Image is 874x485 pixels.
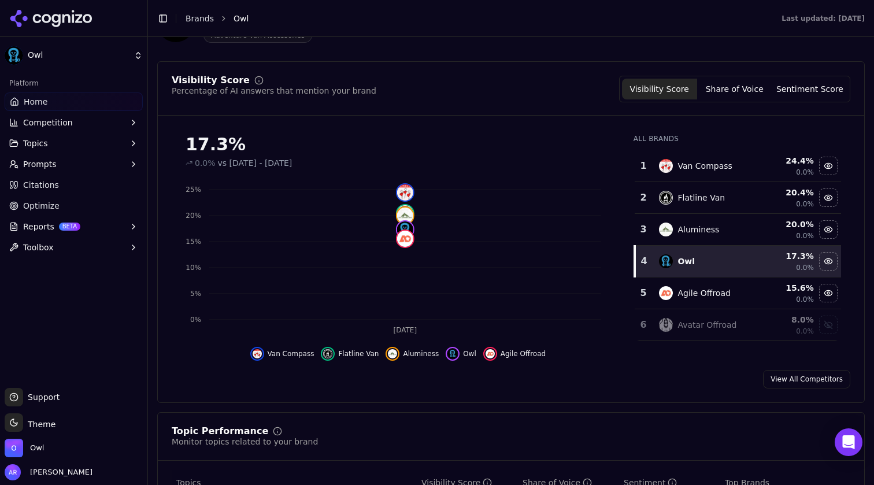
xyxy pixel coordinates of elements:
button: Hide owl data [446,347,476,361]
div: Aluminess [677,224,719,235]
div: 4 [640,254,648,268]
div: 20.0 % [761,219,814,230]
img: van compass [253,349,262,358]
button: Hide van compass data [819,157,838,175]
img: van compass [659,159,673,173]
div: 3 [639,223,648,236]
button: Hide owl data [819,252,838,271]
img: flatline van [397,205,413,221]
button: Hide flatline van data [819,188,838,207]
tspan: 0% [190,316,201,324]
button: Open organization switcher [5,439,44,457]
tspan: 15% [186,238,201,246]
div: 17.3 % [761,250,814,262]
span: Competition [23,117,73,128]
tr: 4owlOwl17.3%0.0%Hide owl data [635,246,841,277]
tr: 5agile offroadAgile Offroad15.6%0.0%Hide agile offroad data [635,277,841,309]
a: Brands [186,14,214,23]
a: View All Competitors [763,370,850,388]
button: Competition [5,113,143,132]
div: 8.0 % [761,314,814,325]
button: Hide flatline van data [321,347,379,361]
img: owl [659,254,673,268]
button: Visibility Score [622,79,697,99]
span: 0.0% [195,157,216,169]
span: Topics [23,138,48,149]
tr: 3aluminessAluminess20.0%0.0%Hide aluminess data [635,214,841,246]
img: Owl [5,439,23,457]
img: Owl [5,46,23,65]
img: aluminess [659,223,673,236]
span: Owl [234,13,249,24]
button: Share of Voice [697,79,772,99]
img: agile offroad [486,349,495,358]
span: Van Compass [268,349,314,358]
span: Reports [23,221,54,232]
span: 0.0% [796,295,814,304]
div: Owl [677,256,695,267]
img: aluminess [388,349,397,358]
a: Optimize [5,197,143,215]
img: flatline van [659,191,673,205]
div: 5 [639,286,648,300]
button: Hide van compass data [250,347,314,361]
span: Citations [23,179,59,191]
button: Open user button [5,464,92,480]
div: Monitor topics related to your brand [172,436,318,447]
tspan: 5% [190,290,201,298]
span: 0.0% [796,327,814,336]
span: [PERSON_NAME] [25,467,92,477]
button: Topics [5,134,143,153]
span: Prompts [23,158,57,170]
div: Agile Offroad [677,287,730,299]
button: Show avatar offroad data [819,316,838,334]
nav: breadcrumb [186,13,758,24]
div: 24.4 % [761,155,814,166]
div: Percentage of AI answers that mention your brand [172,85,376,97]
div: 15.6 % [761,282,814,294]
img: Adam Raper [5,464,21,480]
div: Avatar Offroad [677,319,736,331]
tspan: 20% [186,212,201,220]
div: Platform [5,74,143,92]
img: owl [397,221,413,238]
div: Open Intercom Messenger [835,428,862,456]
span: Support [23,391,60,403]
a: Home [5,92,143,111]
div: 20.4 % [761,187,814,198]
div: Visibility Score [172,76,250,85]
span: Home [24,96,47,108]
div: Last updated: [DATE] [782,14,865,23]
span: 0.0% [796,231,814,240]
span: Optimize [23,200,60,212]
span: Agile Offroad [501,349,546,358]
button: Prompts [5,155,143,173]
div: 1 [639,159,648,173]
span: 0.0% [796,168,814,177]
img: agile offroad [659,286,673,300]
img: flatline van [323,349,332,358]
span: BETA [59,223,80,231]
button: Hide aluminess data [386,347,439,361]
img: avatar offroad [659,318,673,332]
button: Hide aluminess data [819,220,838,239]
button: Sentiment Score [772,79,847,99]
button: Toolbox [5,238,143,257]
div: 17.3% [186,134,610,155]
img: owl [448,349,457,358]
img: aluminess [397,208,413,224]
span: Owl [28,50,129,61]
img: agile offroad [397,231,413,247]
button: Hide agile offroad data [483,347,546,361]
a: Citations [5,176,143,194]
div: Data table [634,150,841,341]
span: Owl [463,349,476,358]
div: Van Compass [677,160,732,172]
span: Flatline Van [338,349,379,358]
span: Toolbox [23,242,54,253]
tspan: 10% [186,264,201,272]
span: vs [DATE] - [DATE] [218,157,292,169]
img: van compass [397,184,413,201]
div: All Brands [634,134,841,143]
div: 6 [639,318,648,332]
